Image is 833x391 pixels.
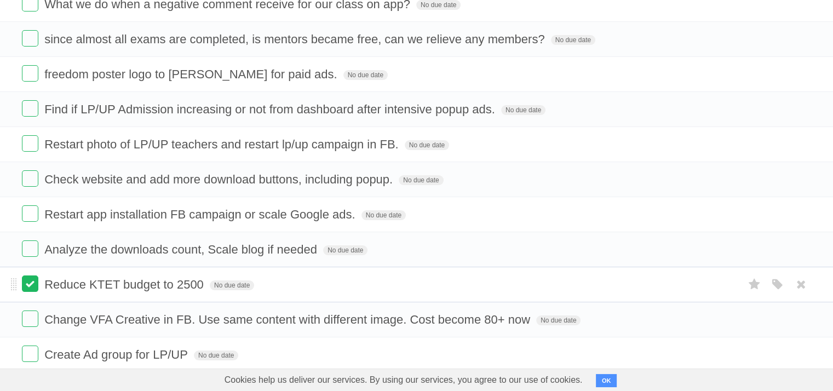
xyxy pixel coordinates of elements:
[44,67,340,81] span: freedom poster logo to [PERSON_NAME] for paid ads.
[22,240,38,257] label: Done
[744,100,765,118] label: Star task
[744,30,765,48] label: Star task
[323,245,367,255] span: No due date
[22,205,38,222] label: Done
[399,175,443,185] span: No due date
[596,374,617,387] button: OK
[44,102,498,116] span: Find if LP/UP Admission increasing or not from dashboard after intensive popup ads.
[44,173,395,186] span: Check website and add more download buttons, including popup.
[214,369,594,391] span: Cookies help us deliver our services. By using our services, you agree to our use of cookies.
[501,105,545,115] span: No due date
[361,210,406,220] span: No due date
[44,313,533,326] span: Change VFA Creative in FB. Use same content with different image. Cost become 80+ now
[22,311,38,327] label: Done
[343,70,388,80] span: No due date
[22,170,38,187] label: Done
[210,280,254,290] span: No due date
[744,240,765,258] label: Star task
[744,311,765,329] label: Star task
[405,140,449,150] span: No due date
[22,135,38,152] label: Done
[194,350,238,360] span: No due date
[744,275,765,294] label: Star task
[744,346,765,364] label: Star task
[44,32,547,46] span: since almost all exams are completed, is mentors became free, can we relieve any members?
[744,65,765,83] label: Star task
[22,30,38,47] label: Done
[536,315,581,325] span: No due date
[744,205,765,223] label: Star task
[44,243,320,256] span: Analyze the downloads count, Scale blog if needed
[22,100,38,117] label: Done
[22,275,38,292] label: Done
[44,137,401,151] span: Restart photo of LP/UP teachers and restart lp/up campaign in FB.
[744,170,765,188] label: Star task
[44,278,206,291] span: Reduce KTET budget to 2500
[551,35,595,45] span: No due date
[744,135,765,153] label: Star task
[44,208,358,221] span: Restart app installation FB campaign or scale Google ads.
[44,348,191,361] span: Create Ad group for LP/UP
[22,346,38,362] label: Done
[22,65,38,82] label: Done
